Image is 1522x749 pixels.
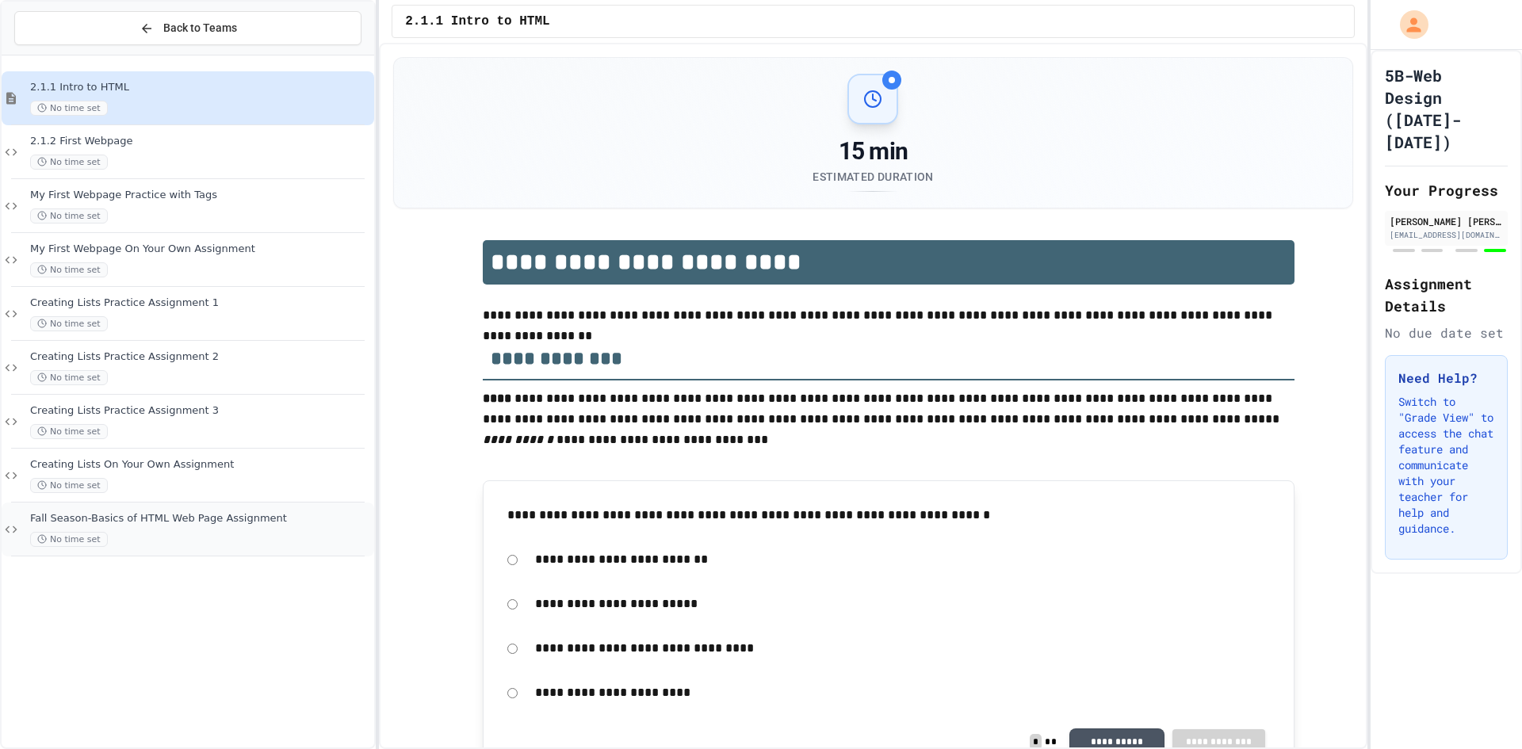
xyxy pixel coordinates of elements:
[1390,214,1503,228] div: [PERSON_NAME] [PERSON_NAME]
[30,512,371,525] span: Fall Season-Basics of HTML Web Page Assignment
[813,169,933,185] div: Estimated Duration
[30,350,371,364] span: Creating Lists Practice Assignment 2
[30,189,371,202] span: My First Webpage Practice with Tags
[30,424,108,439] span: No time set
[163,20,237,36] span: Back to Teams
[30,316,108,331] span: No time set
[30,370,108,385] span: No time set
[1383,6,1432,43] div: My Account
[30,296,371,310] span: Creating Lists Practice Assignment 1
[813,137,933,166] div: 15 min
[30,155,108,170] span: No time set
[405,12,549,31] span: 2.1.1 Intro to HTML
[1385,273,1508,317] h2: Assignment Details
[14,11,361,45] button: Back to Teams
[1385,323,1508,342] div: No due date set
[30,101,108,116] span: No time set
[30,208,108,224] span: No time set
[1385,64,1508,153] h1: 5B-Web Design ([DATE]-[DATE])
[1385,179,1508,201] h2: Your Progress
[1398,394,1494,537] p: Switch to "Grade View" to access the chat feature and communicate with your teacher for help and ...
[30,81,371,94] span: 2.1.1 Intro to HTML
[30,404,371,418] span: Creating Lists Practice Assignment 3
[30,478,108,493] span: No time set
[1390,229,1503,241] div: [EMAIL_ADDRESS][DOMAIN_NAME]
[30,458,371,472] span: Creating Lists On Your Own Assignment
[30,262,108,277] span: No time set
[30,243,371,256] span: My First Webpage On Your Own Assignment
[30,532,108,547] span: No time set
[30,135,371,148] span: 2.1.2 First Webpage
[1398,369,1494,388] h3: Need Help?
